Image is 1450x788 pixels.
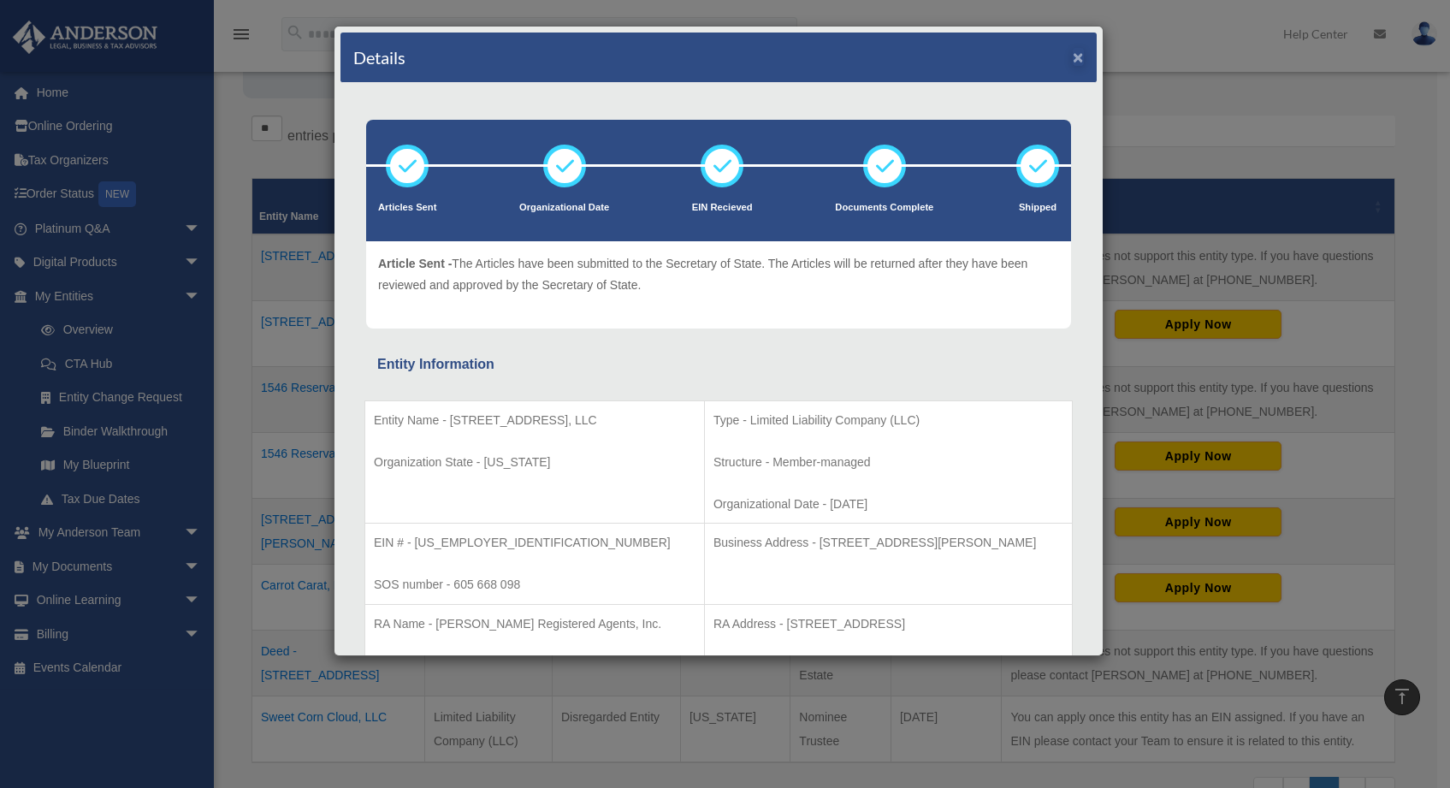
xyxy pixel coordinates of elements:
[713,452,1063,473] p: Structure - Member-managed
[713,613,1063,635] p: RA Address - [STREET_ADDRESS]
[374,410,695,431] p: Entity Name - [STREET_ADDRESS], LLC
[374,532,695,554] p: EIN # - [US_EMPLOYER_IDENTIFICATION_NUMBER]
[378,199,436,216] p: Articles Sent
[713,410,1063,431] p: Type - Limited Liability Company (LLC)
[692,199,753,216] p: EIN Recieved
[377,353,1060,376] div: Entity Information
[374,452,695,473] p: Organization State - [US_STATE]
[374,655,695,677] p: Tax Matter Representative - Disregarded Entity
[713,494,1063,515] p: Organizational Date - [DATE]
[378,253,1059,295] p: The Articles have been submitted to the Secretary of State. The Articles will be returned after t...
[353,45,405,69] h4: Details
[1073,48,1084,66] button: ×
[378,257,452,270] span: Article Sent -
[374,613,695,635] p: RA Name - [PERSON_NAME] Registered Agents, Inc.
[713,532,1063,554] p: Business Address - [STREET_ADDRESS][PERSON_NAME]
[1016,199,1059,216] p: Shipped
[713,655,1063,677] p: Nominee Info - false
[835,199,933,216] p: Documents Complete
[519,199,609,216] p: Organizational Date
[374,574,695,595] p: SOS number - 605 668 098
